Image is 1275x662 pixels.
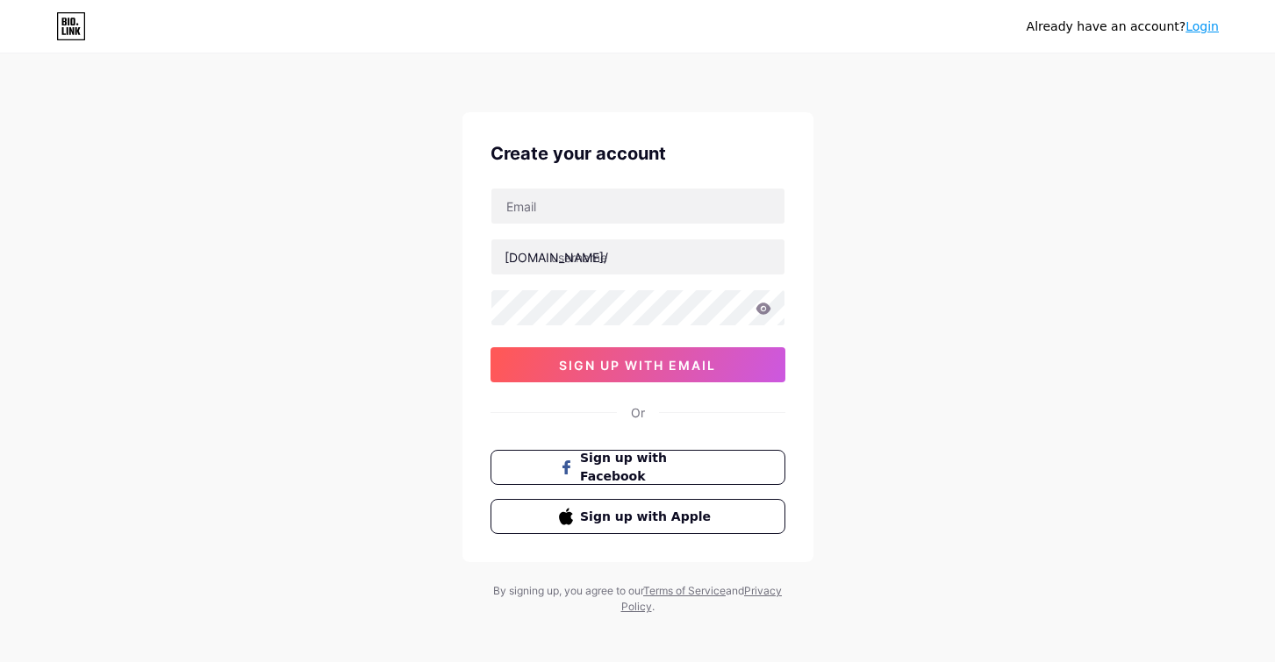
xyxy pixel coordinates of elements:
[491,450,785,485] button: Sign up with Facebook
[491,499,785,534] button: Sign up with Apple
[491,189,784,224] input: Email
[491,347,785,382] button: sign up with email
[491,239,784,274] input: username
[631,403,645,422] div: Or
[643,584,726,597] a: Terms of Service
[1027,18,1219,36] div: Already have an account?
[489,583,787,615] div: By signing up, you agree to our and .
[505,248,608,267] div: [DOMAIN_NAME]/
[491,140,785,167] div: Create your account
[1185,19,1219,33] a: Login
[559,358,716,373] span: sign up with email
[580,449,716,486] span: Sign up with Facebook
[580,508,716,526] span: Sign up with Apple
